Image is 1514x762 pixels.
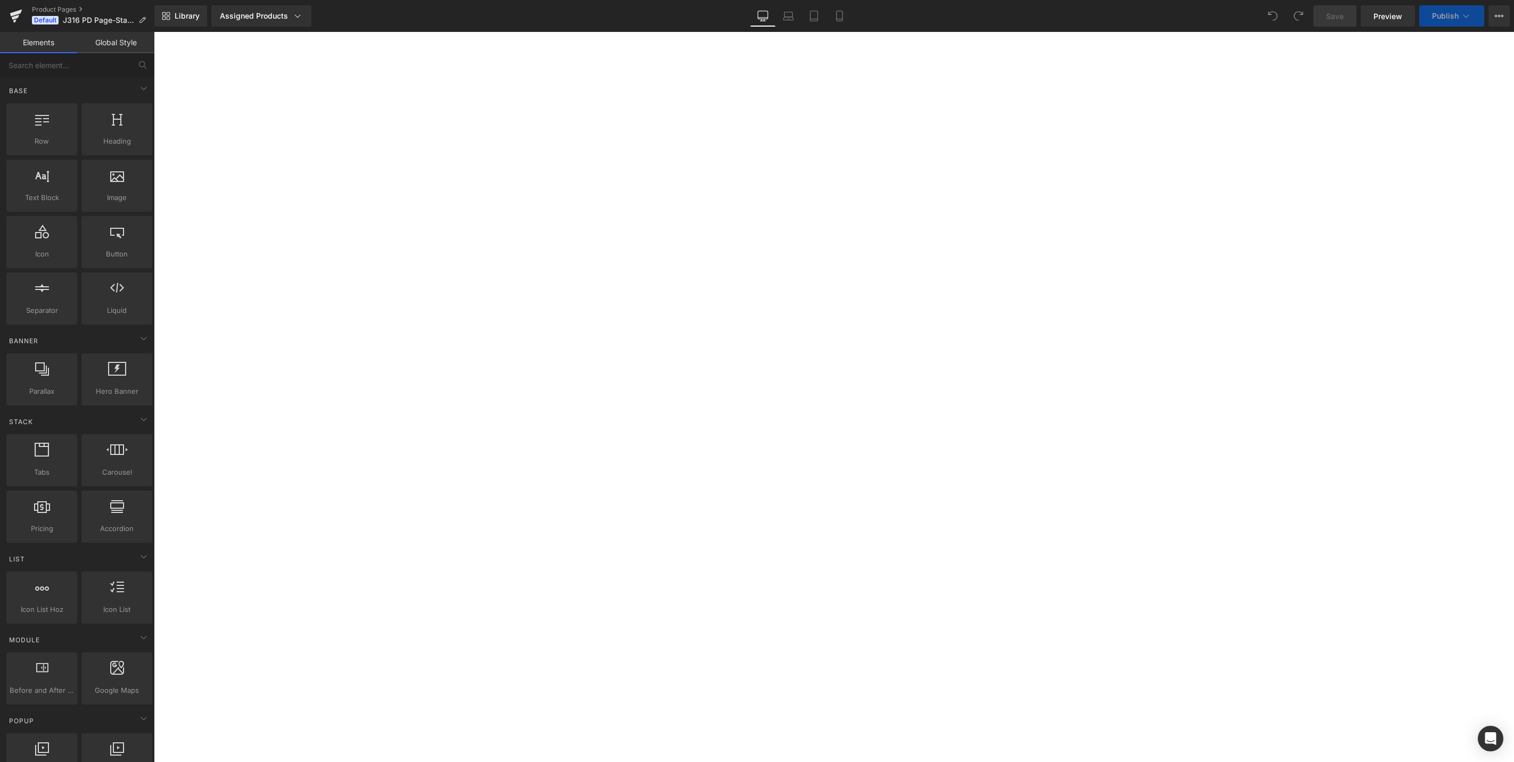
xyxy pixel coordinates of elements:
[85,249,149,260] span: Button
[1488,5,1510,27] button: More
[175,11,200,21] span: Library
[1361,5,1415,27] a: Preview
[1262,5,1283,27] button: Undo
[10,249,74,260] span: Icon
[1478,726,1503,751] div: Open Intercom Messenger
[32,5,154,14] a: Product Pages
[85,467,149,478] span: Carousel
[1432,12,1459,20] span: Publish
[10,192,74,203] span: Text Block
[750,5,776,27] a: Desktop
[85,305,149,316] span: Liquid
[10,386,74,397] span: Parallax
[85,685,149,696] span: Google Maps
[827,5,852,27] a: Mobile
[1288,5,1309,27] button: Redo
[1419,5,1484,27] button: Publish
[801,5,827,27] a: Tablet
[8,635,41,645] span: Module
[85,136,149,147] span: Heading
[63,16,134,24] span: J316 PD Page-Standard_細部優化_[DATE]
[10,685,74,696] span: Before and After Images
[8,336,39,346] span: Banner
[10,604,74,615] span: Icon List Hoz
[85,192,149,203] span: Image
[77,32,154,53] a: Global Style
[8,554,26,564] span: List
[10,136,74,147] span: Row
[1373,11,1402,22] span: Preview
[776,5,801,27] a: Laptop
[8,716,35,726] span: Popup
[85,523,149,534] span: Accordion
[85,386,149,397] span: Hero Banner
[8,417,34,427] span: Stack
[10,467,74,478] span: Tabs
[10,305,74,316] span: Separator
[1326,11,1344,22] span: Save
[220,11,303,21] div: Assigned Products
[85,604,149,615] span: Icon List
[10,523,74,534] span: Pricing
[32,16,59,24] span: Default
[8,86,29,96] span: Base
[154,5,207,27] a: New Library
